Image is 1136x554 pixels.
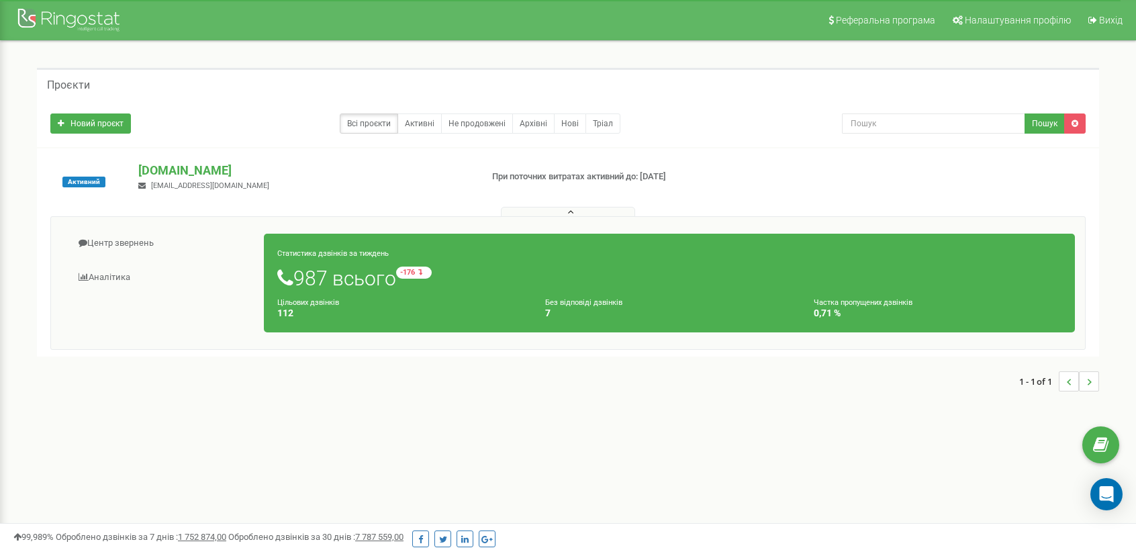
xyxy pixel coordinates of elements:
[545,298,622,307] small: Без відповіді дзвінків
[47,79,90,91] h5: Проєкти
[277,298,339,307] small: Цільових дзвінків
[178,532,226,542] u: 1 752 874,00
[1090,478,1123,510] div: Open Intercom Messenger
[138,162,470,179] p: [DOMAIN_NAME]
[814,298,912,307] small: Частка пропущених дзвінків
[814,308,1061,318] h4: 0,71 %
[62,177,105,187] span: Активний
[151,181,269,190] span: [EMAIL_ADDRESS][DOMAIN_NAME]
[277,249,389,258] small: Статистика дзвінків за тиждень
[340,113,398,134] a: Всі проєкти
[585,113,620,134] a: Тріал
[441,113,513,134] a: Не продовжені
[842,113,1025,134] input: Пошук
[1099,15,1123,26] span: Вихід
[545,308,793,318] h4: 7
[1019,358,1099,405] nav: ...
[396,267,432,279] small: -176
[554,113,586,134] a: Нові
[277,267,1061,289] h1: 987 всього
[492,171,736,183] p: При поточних витратах активний до: [DATE]
[1025,113,1065,134] button: Пошук
[836,15,935,26] span: Реферальна програма
[397,113,442,134] a: Активні
[228,532,404,542] span: Оброблено дзвінків за 30 днів :
[13,532,54,542] span: 99,989%
[277,308,525,318] h4: 112
[61,261,265,294] a: Аналiтика
[61,227,265,260] a: Центр звернень
[56,532,226,542] span: Оброблено дзвінків за 7 днів :
[965,15,1071,26] span: Налаштування профілю
[1019,371,1059,391] span: 1 - 1 of 1
[512,113,555,134] a: Архівні
[50,113,131,134] a: Новий проєкт
[355,532,404,542] u: 7 787 559,00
